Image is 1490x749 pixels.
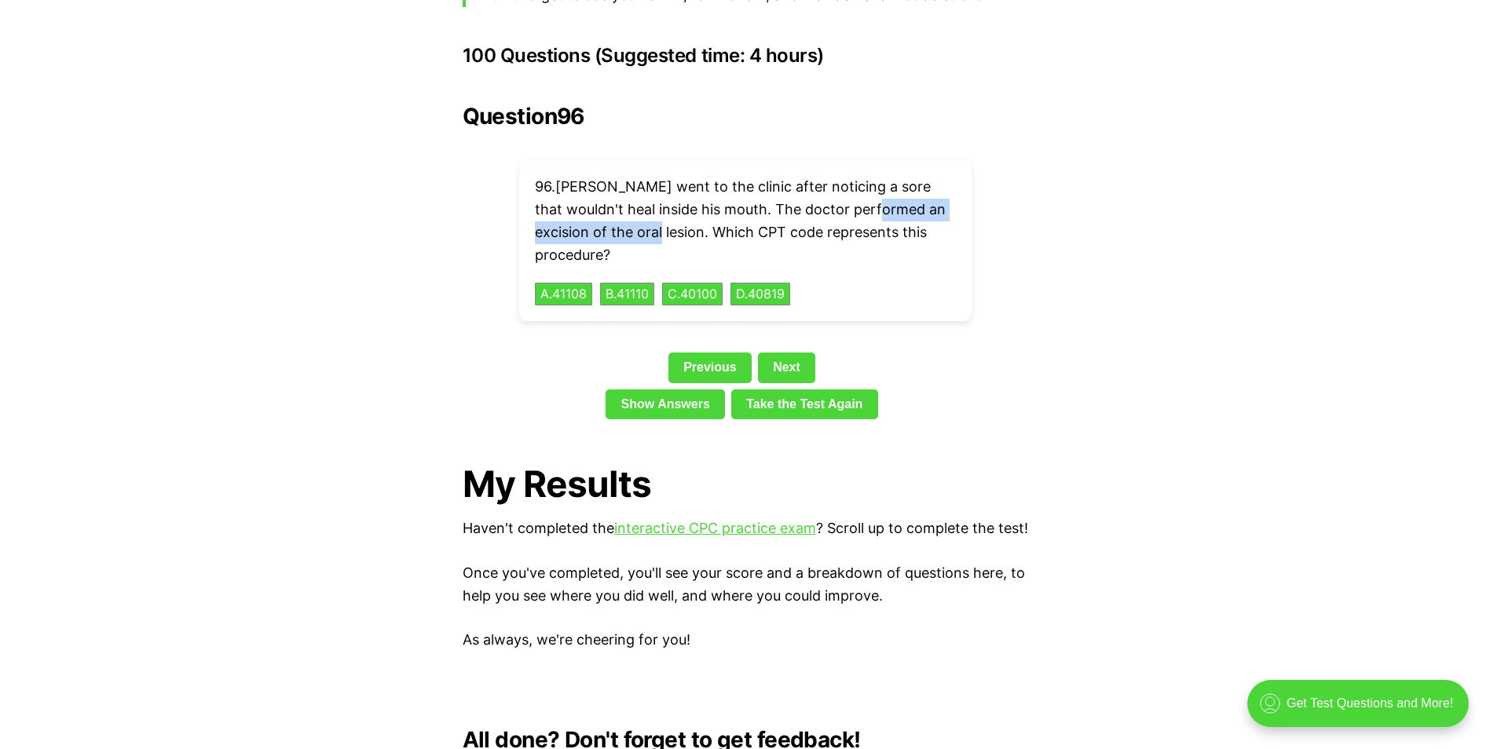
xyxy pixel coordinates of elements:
a: interactive CPC practice exam [614,520,816,536]
p: 96 . [PERSON_NAME] went to the clinic after noticing a sore that wouldn't heal inside his mouth. ... [535,176,956,266]
iframe: portal-trigger [1234,672,1490,749]
button: B.41110 [600,283,654,306]
a: Show Answers [606,389,725,419]
button: D.40819 [730,283,790,306]
button: C.40100 [662,283,723,306]
h3: 100 Questions (Suggested time: 4 hours) [463,45,1028,67]
a: Next [758,353,815,382]
h1: My Results [463,463,1028,505]
button: A.41108 [535,283,592,306]
h2: Question 96 [463,104,1028,129]
p: As always, we're cheering for you! [463,629,1028,652]
p: Once you've completed, you'll see your score and a breakdown of questions here, to help you see w... [463,562,1028,608]
a: Take the Test Again [731,389,878,419]
p: Haven't completed the ? Scroll up to complete the test! [463,517,1028,540]
a: Previous [668,353,752,382]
